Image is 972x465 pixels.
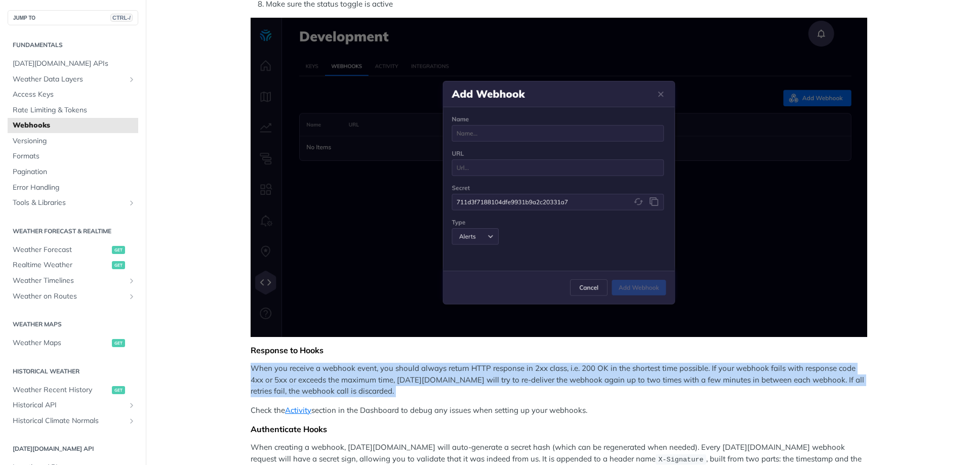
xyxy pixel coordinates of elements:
[8,118,138,133] a: Webhooks
[8,40,138,50] h2: Fundamentals
[8,180,138,195] a: Error Handling
[251,18,867,337] img: Screen Shot 2021-03-31 at 11.39.27.png
[8,273,138,288] a: Weather TimelinesShow subpages for Weather Timelines
[13,136,136,146] span: Versioning
[128,75,136,83] button: Show subpages for Weather Data Layers
[13,416,125,426] span: Historical Climate Normals
[8,134,138,149] a: Versioning
[8,444,138,453] h2: [DATE][DOMAIN_NAME] API
[8,149,138,164] a: Formats
[13,105,136,115] span: Rate Limiting & Tokens
[13,120,136,131] span: Webhooks
[128,292,136,301] button: Show subpages for Weather on Routes
[8,335,138,351] a: Weather Mapsget
[8,195,138,210] a: Tools & LibrariesShow subpages for Tools & Libraries
[13,151,136,161] span: Formats
[13,74,125,84] span: Weather Data Layers
[13,385,109,395] span: Weather Recent History
[8,103,138,118] a: Rate Limiting & Tokens
[251,424,867,434] div: Authenticate Hooks
[13,167,136,177] span: Pagination
[8,413,138,429] a: Historical Climate NormalsShow subpages for Historical Climate Normals
[13,338,109,348] span: Weather Maps
[8,87,138,102] a: Access Keys
[658,456,703,463] span: X-Signature
[128,401,136,409] button: Show subpages for Historical API
[251,405,867,416] p: Check the section in the Dashboard to debug any issues when setting up your webhooks.
[13,260,109,270] span: Realtime Weather
[13,245,109,255] span: Weather Forecast
[8,72,138,87] a: Weather Data LayersShow subpages for Weather Data Layers
[13,400,125,410] span: Historical API
[112,339,125,347] span: get
[8,320,138,329] h2: Weather Maps
[13,90,136,100] span: Access Keys
[13,183,136,193] span: Error Handling
[8,56,138,71] a: [DATE][DOMAIN_NAME] APIs
[112,246,125,254] span: get
[13,276,125,286] span: Weather Timelines
[13,291,125,302] span: Weather on Routes
[8,367,138,376] h2: Historical Weather
[251,363,867,397] p: When you receive a webhook event, you should always return HTTP response in 2xx class, i.e. 200 O...
[8,242,138,258] a: Weather Forecastget
[8,383,138,398] a: Weather Recent Historyget
[8,227,138,236] h2: Weather Forecast & realtime
[13,59,136,69] span: [DATE][DOMAIN_NAME] APIs
[112,261,125,269] span: get
[8,164,138,180] a: Pagination
[251,345,867,355] div: Response to Hooks
[8,398,138,413] a: Historical APIShow subpages for Historical API
[13,198,125,208] span: Tools & Libraries
[128,417,136,425] button: Show subpages for Historical Climate Normals
[112,386,125,394] span: get
[251,18,867,337] span: Expand image
[285,405,311,415] a: Activity
[8,258,138,273] a: Realtime Weatherget
[128,199,136,207] button: Show subpages for Tools & Libraries
[8,289,138,304] a: Weather on RoutesShow subpages for Weather on Routes
[110,14,133,22] span: CTRL-/
[128,277,136,285] button: Show subpages for Weather Timelines
[8,10,138,25] button: JUMP TOCTRL-/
